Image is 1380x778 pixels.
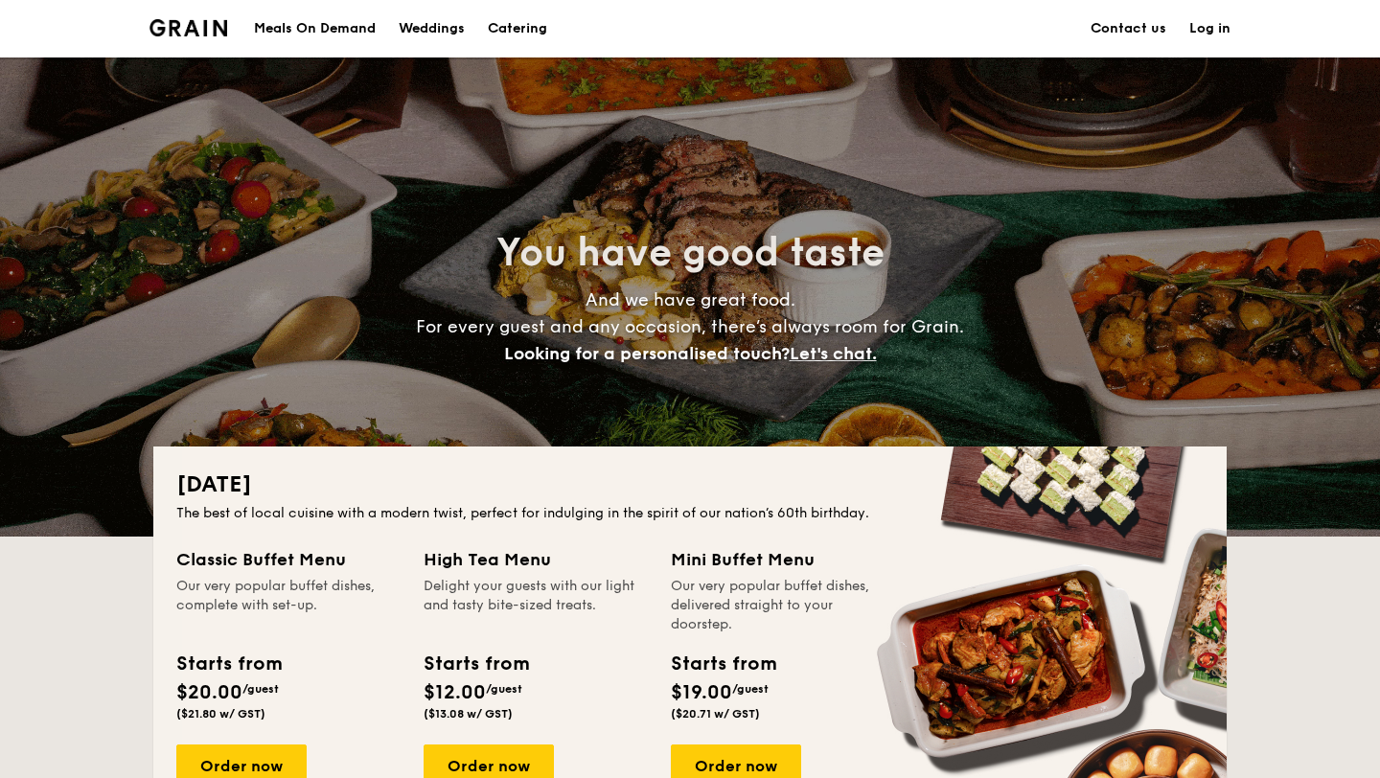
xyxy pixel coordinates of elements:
span: /guest [486,682,522,696]
div: The best of local cuisine with a modern twist, perfect for indulging in the spirit of our nation’... [176,504,1204,523]
span: $19.00 [671,681,732,704]
div: Starts from [424,650,528,678]
span: $20.00 [176,681,242,704]
span: $12.00 [424,681,486,704]
h2: [DATE] [176,469,1204,500]
span: ($13.08 w/ GST) [424,707,513,721]
div: High Tea Menu [424,546,648,573]
span: ($21.80 w/ GST) [176,707,265,721]
span: /guest [732,682,769,696]
div: Starts from [176,650,281,678]
span: ($20.71 w/ GST) [671,707,760,721]
span: Let's chat. [790,343,877,364]
span: /guest [242,682,279,696]
div: Our very popular buffet dishes, complete with set-up. [176,577,401,634]
a: Logotype [149,19,227,36]
div: Classic Buffet Menu [176,546,401,573]
div: Mini Buffet Menu [671,546,895,573]
img: Grain [149,19,227,36]
div: Our very popular buffet dishes, delivered straight to your doorstep. [671,577,895,634]
div: Delight your guests with our light and tasty bite-sized treats. [424,577,648,634]
div: Starts from [671,650,775,678]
